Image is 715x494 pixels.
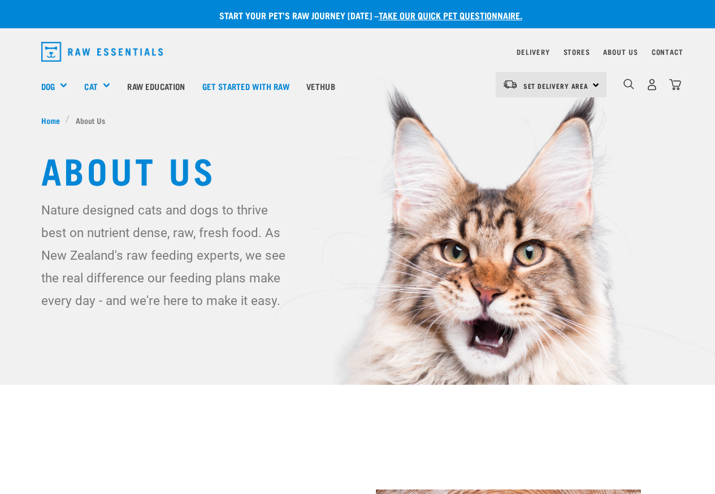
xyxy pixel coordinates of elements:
p: Nature designed cats and dogs to thrive best on nutrient dense, raw, fresh food. As New Zealand's... [41,199,294,312]
a: Delivery [517,50,549,54]
a: Cat [84,80,97,93]
img: Raw Essentials Logo [41,42,163,62]
a: Get started with Raw [194,63,298,109]
nav: dropdown navigation [32,37,683,66]
img: home-icon@2x.png [669,79,681,91]
a: take our quick pet questionnaire. [379,12,522,18]
img: home-icon-1@2x.png [623,79,634,89]
a: Raw Education [119,63,193,109]
a: Vethub [298,63,344,109]
span: Set Delivery Area [523,84,589,88]
h1: About Us [41,149,674,190]
nav: breadcrumbs [41,114,674,126]
a: Home [41,114,66,126]
a: Stores [564,50,590,54]
a: About Us [603,50,638,54]
a: Dog [41,80,55,93]
img: van-moving.png [502,79,518,89]
span: Home [41,114,60,126]
img: user.png [646,79,658,91]
a: Contact [652,50,683,54]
